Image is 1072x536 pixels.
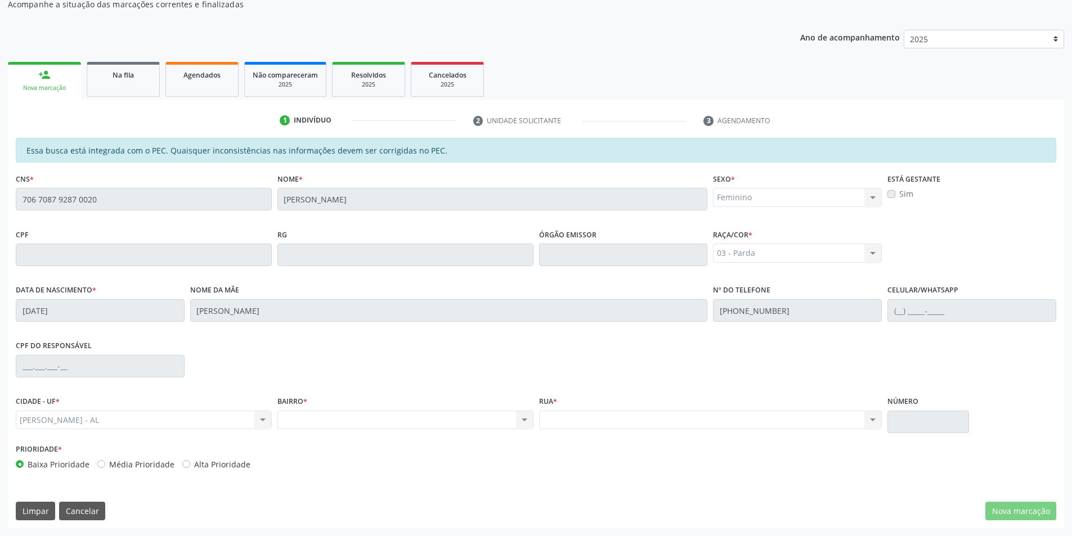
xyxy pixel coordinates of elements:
[190,282,239,299] label: Nome da mãe
[28,458,89,470] label: Baixa Prioridade
[109,458,174,470] label: Média Prioridade
[713,170,735,188] label: Sexo
[16,84,73,92] div: Nova marcação
[16,170,34,188] label: CNS
[899,188,913,200] label: Sim
[38,69,51,81] div: person_add
[16,502,55,521] button: Limpar
[713,282,770,299] label: Nº do Telefone
[277,393,307,411] label: BAIRRO
[800,30,900,44] p: Ano de acompanhamento
[16,226,29,244] label: CPF
[16,393,60,411] label: CIDADE - UF
[294,115,331,125] div: Indivíduo
[16,355,185,377] input: ___.___.___-__
[887,299,1056,322] input: (__) _____-_____
[713,226,752,244] label: Raça/cor
[16,282,96,299] label: Data de nascimento
[16,441,62,458] label: Prioridade
[985,502,1056,521] button: Nova marcação
[277,170,303,188] label: Nome
[340,80,397,89] div: 2025
[351,70,386,80] span: Resolvidos
[16,138,1056,163] div: Essa busca está integrada com o PEC. Quaisquer inconsistências nas informações devem ser corrigid...
[183,70,221,80] span: Agendados
[280,115,290,125] div: 1
[419,80,476,89] div: 2025
[713,299,882,322] input: (__) _____-_____
[253,70,318,80] span: Não compareceram
[113,70,134,80] span: Na fila
[16,299,185,322] input: __/__/____
[887,282,958,299] label: Celular/WhatsApp
[59,502,105,521] button: Cancelar
[16,337,92,355] label: CPF do responsável
[253,80,318,89] div: 2025
[887,393,918,411] label: Número
[887,170,940,188] label: Está gestante
[539,226,596,244] label: Órgão emissor
[194,458,250,470] label: Alta Prioridade
[429,70,467,80] span: Cancelados
[277,226,287,244] label: RG
[539,393,557,411] label: Rua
